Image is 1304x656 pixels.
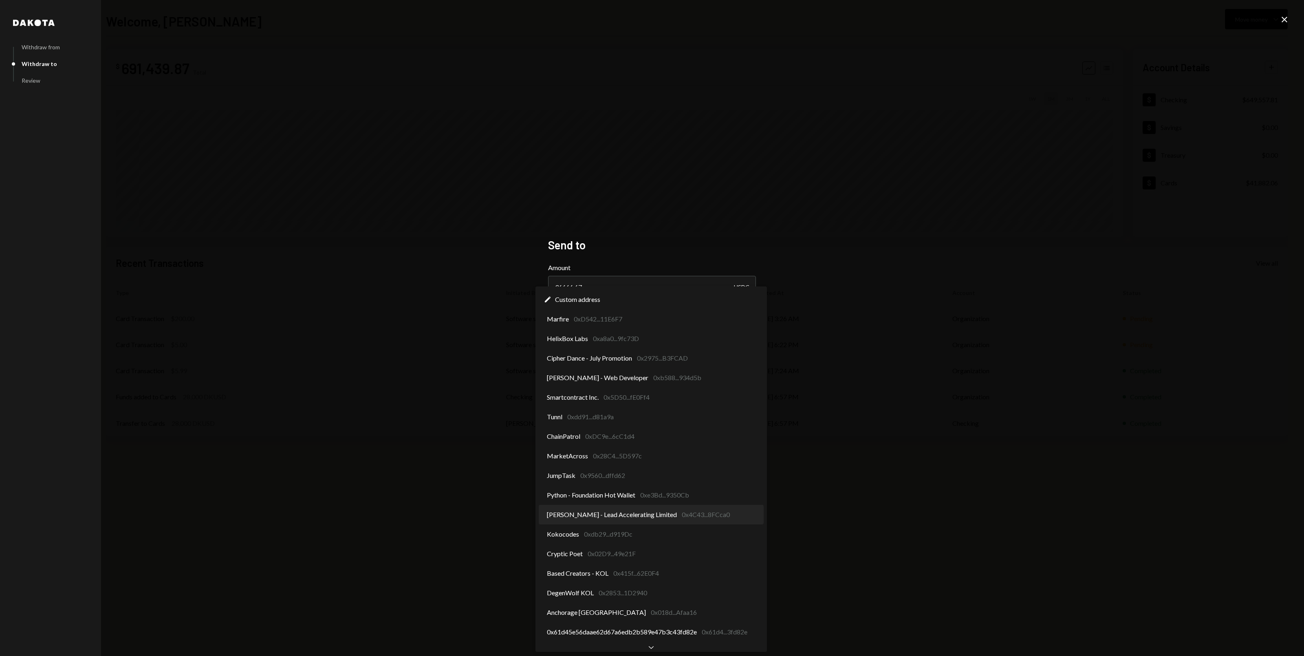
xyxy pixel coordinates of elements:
[604,392,650,402] div: 0x5D50...fE0Ff4
[613,568,659,578] div: 0x415f...62E0F4
[555,295,600,304] span: Custom address
[588,549,636,559] div: 0x02D9...49e21F
[547,529,579,539] span: Kokocodes
[22,44,60,51] div: Withdraw from
[547,314,569,324] span: Marfire
[567,412,614,422] div: 0xdd91...d81a9a
[682,510,730,520] div: 0x4C43...8FCca0
[640,490,689,500] div: 0xe3Bd...9350Cb
[574,314,622,324] div: 0xD542...11E6F7
[548,237,756,253] h2: Send to
[547,490,635,500] span: Python - Foundation Hot Wallet
[547,334,588,343] span: HelixBox Labs
[22,77,40,84] div: Review
[585,431,634,441] div: 0xDC9e...6cC1d4
[702,627,747,637] div: 0x61d4...3fd82e
[547,471,575,480] span: JumpTask
[547,392,599,402] span: Smartcontract Inc.
[637,353,688,363] div: 0x2975...B3FCAD
[547,627,697,637] span: 0x61d45e56daae62d67a6edb2b589e47b3c43fd82e
[547,373,648,383] span: [PERSON_NAME] - Web Developer
[580,471,625,480] div: 0x9560...dffd62
[593,334,639,343] div: 0xa8a0...9fc73D
[547,608,646,617] span: Anchorage [GEOGRAPHIC_DATA]
[547,353,632,363] span: Cipher Dance - July Promotion
[548,276,756,299] input: Enter amount
[653,373,701,383] div: 0xb588...934d5b
[584,529,632,539] div: 0xdb29...d919Dc
[547,549,583,559] span: Cryptic Poet
[547,510,677,520] span: [PERSON_NAME] - Lead Accelerating Limited
[734,276,749,299] div: USDC
[547,568,608,578] span: Based Creators - KOL
[599,588,647,598] div: 0x2853...1D2940
[547,412,562,422] span: Tunnl
[593,451,642,461] div: 0x28C4...5D597c
[547,588,594,598] span: DegenWolf KOL
[22,60,57,67] div: Withdraw to
[547,431,580,441] span: ChainPatrol
[547,451,588,461] span: MarketAcross
[548,263,756,273] label: Amount
[651,608,697,617] div: 0x018d...Afaa16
